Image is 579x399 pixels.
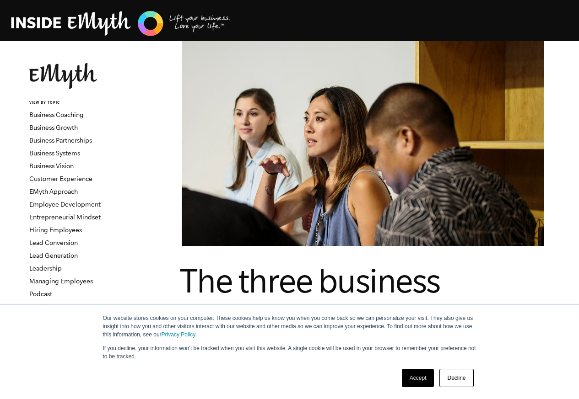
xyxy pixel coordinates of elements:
a: Lead Conversion [29,239,78,246]
a: Leadership [29,265,62,272]
a: EMyth Approach [29,188,78,195]
a: Entrepreneurial Mindset [29,213,101,221]
a: Managing Employees [29,277,93,285]
p: If you decline, your information won’t be tracked when you visit this website. A single cookie wi... [103,344,476,361]
a: Hiring Employees [29,226,82,234]
a: Customer Experience [29,175,92,182]
a: Business Coaching [29,111,84,118]
a: Lead Generation [29,252,78,259]
a: Podcast [29,290,52,298]
a: Business Vision [29,162,74,170]
a: Business Partnerships [29,137,92,144]
a: Product Strategy [29,303,78,310]
img: EMyth Business Coaching [11,10,231,37]
h6: VIEW BY TOPIC [29,100,140,106]
a: Business Growth [29,124,78,131]
img: EMyth [29,63,97,89]
a: Business Systems [29,149,80,157]
a: Privacy Policy [162,331,195,338]
a: Accept [402,369,434,387]
p: Our website stores cookies on your computer. These cookies help us know you when you come back so... [103,314,476,339]
a: Decline [439,369,473,387]
a: Employee Development [29,201,101,208]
